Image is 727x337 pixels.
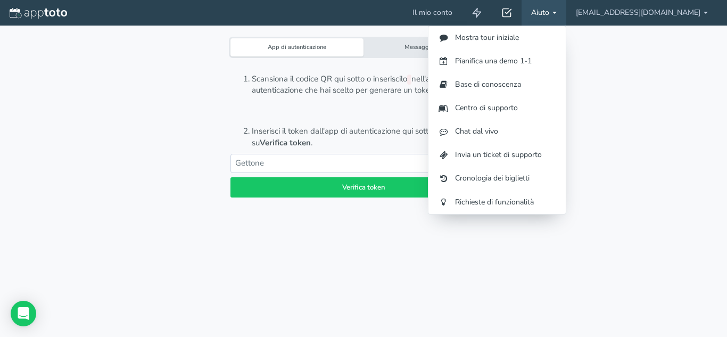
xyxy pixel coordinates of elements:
a: Base di conoscenza [428,73,566,96]
font: Scansiona il codice QR qui sotto o inseriscilo [252,73,407,84]
font: Il mio conto [412,7,452,18]
img: logo-apptoto--white.svg [10,8,67,19]
div: Open Intercom Messenger [11,301,36,326]
a: Centro di supporto [428,96,566,120]
a: Chat dal vivo [428,120,566,143]
font: Centro di supporto [455,103,518,113]
font: Aiuto [531,7,549,18]
font: Inserisci il token dall'app di autenticazione qui sotto e fai clic su [252,126,463,147]
a: Richieste di funzionalità [428,191,566,214]
a: Pianifica una demo 1-1 [428,50,566,73]
font: Verifica token [260,137,311,148]
font: App di autenticazione [268,43,326,51]
font: Mostra tour iniziale [455,32,519,43]
font: Pianifica una demo 1-1 [455,56,532,66]
button: Verifica token [230,177,497,198]
font: Richieste di funzionalità [455,197,534,207]
a: Invia un ticket di supporto [428,143,566,167]
font: Cronologia dei biglietti [455,173,530,183]
font: nell'app di autenticazione che hai scelto per generare un token. [252,73,448,95]
a: Cronologia dei biglietti [428,167,566,190]
font: . [311,137,312,148]
font: Chat dal vivo [455,126,498,136]
font: [EMAIL_ADDRESS][DOMAIN_NAME] [576,7,700,18]
input: Gettone [230,154,497,172]
font: Invia un ticket di supporto [455,150,542,160]
a: Mostra tour iniziale [428,26,566,50]
font: Messaggio di testo [404,43,456,51]
font: Base di conoscenza [455,79,521,89]
font: Verifica token [342,183,385,192]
